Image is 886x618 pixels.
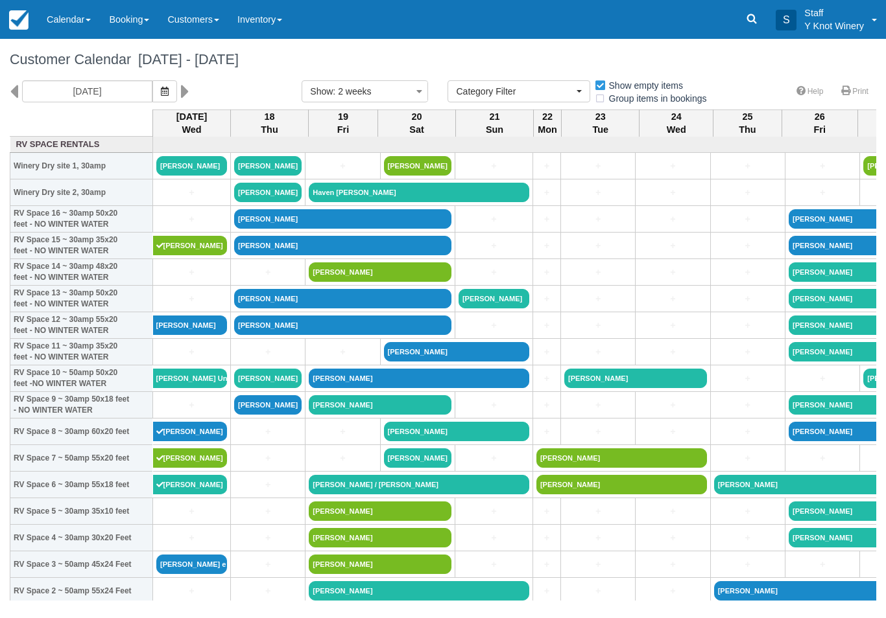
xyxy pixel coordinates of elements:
a: + [234,266,302,279]
a: + [714,558,782,571]
a: + [639,319,706,332]
a: [PERSON_NAME] [536,448,707,468]
a: + [536,159,557,173]
a: + [536,558,557,571]
a: [PERSON_NAME] [536,475,707,494]
a: + [714,505,782,518]
a: [PERSON_NAME] [153,422,228,441]
a: [PERSON_NAME] [309,262,451,282]
a: [PERSON_NAME] [309,369,529,388]
th: RV Space 6 ~ 30amp 55x18 feet [10,472,153,498]
a: [PERSON_NAME] [384,156,451,176]
a: [PERSON_NAME] [156,156,227,176]
a: + [536,292,557,306]
a: + [234,452,302,465]
a: + [156,505,227,518]
th: RV Space 9 ~ 30amp 50x18 feet - NO WINTER WATER [10,392,153,418]
span: Show empty items [594,80,693,89]
a: [PERSON_NAME] [234,369,302,388]
label: Group items in bookings [594,89,715,108]
a: + [639,584,706,598]
th: 23 Tue [562,109,640,137]
th: 24 Wed [640,109,713,137]
a: + [459,558,529,571]
p: Y Knot Winery [804,19,864,32]
th: [DATE] Wed [153,109,231,137]
a: + [639,505,706,518]
a: + [234,345,302,359]
a: + [156,186,227,200]
a: + [536,186,557,200]
th: 22 Mon [534,109,562,137]
a: + [536,505,557,518]
a: Print [833,82,876,101]
a: + [459,159,529,173]
a: + [536,398,557,412]
a: [PERSON_NAME] [153,236,228,255]
a: Help [789,82,832,101]
a: + [714,266,782,279]
a: + [714,398,782,412]
a: + [156,531,227,545]
a: [PERSON_NAME] [153,448,228,468]
a: + [639,292,706,306]
a: + [639,239,706,253]
a: [PERSON_NAME] exract [156,555,227,574]
a: + [639,266,706,279]
th: RV Space 16 ~ 30amp 50x20 feet - NO WINTER WATER [10,206,153,233]
a: [PERSON_NAME] [309,555,451,574]
th: Winery Dry site 1, 30amp [10,153,153,179]
a: + [156,584,227,598]
a: + [714,239,782,253]
a: + [459,212,529,226]
a: [PERSON_NAME] / [PERSON_NAME] [309,475,529,494]
a: + [564,398,632,412]
th: 21 Sun [456,109,534,137]
a: + [536,425,557,439]
a: + [536,584,557,598]
a: + [564,186,632,200]
a: + [639,212,706,226]
a: [PERSON_NAME] [234,236,451,255]
span: Category Filter [456,85,573,98]
a: + [639,159,706,173]
a: + [789,372,856,385]
a: + [789,452,856,465]
a: + [639,425,706,439]
p: Staff [804,6,864,19]
a: + [536,212,557,226]
img: checkfront-main-nav-mini-logo.png [9,10,29,30]
a: + [234,558,302,571]
a: + [156,212,227,226]
a: [PERSON_NAME] [234,209,451,229]
th: RV Space 2 ~ 50amp 55x24 Feet [10,578,153,604]
a: + [536,266,557,279]
th: 25 Thu [713,109,782,137]
th: RV Space 5 ~ 30amp 35x10 feet [10,498,153,525]
a: + [234,505,302,518]
a: + [459,398,529,412]
a: RV Space Rentals [14,139,150,151]
a: + [564,212,632,226]
a: + [459,319,529,332]
th: 20 Sat [378,109,456,137]
span: : 2 weeks [333,86,371,97]
div: S [776,10,796,30]
button: Category Filter [448,80,590,102]
a: [PERSON_NAME] [384,342,529,361]
a: + [714,531,782,545]
a: + [564,266,632,279]
a: + [714,212,782,226]
a: [PERSON_NAME] [153,475,228,494]
a: + [564,239,632,253]
a: + [234,531,302,545]
h1: Customer Calendar [10,52,876,67]
label: Show empty items [594,76,691,95]
a: [PERSON_NAME] [309,501,451,521]
th: 26 Fri [782,109,857,137]
a: + [639,398,706,412]
a: [PERSON_NAME] [309,528,451,547]
span: Group items in bookings [594,93,717,102]
th: RV Space 11 ~ 30amp 35x20 feet - NO WINTER WATER [10,339,153,365]
th: RV Space 13 ~ 30amp 50x20 feet - NO WINTER WATER [10,286,153,312]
